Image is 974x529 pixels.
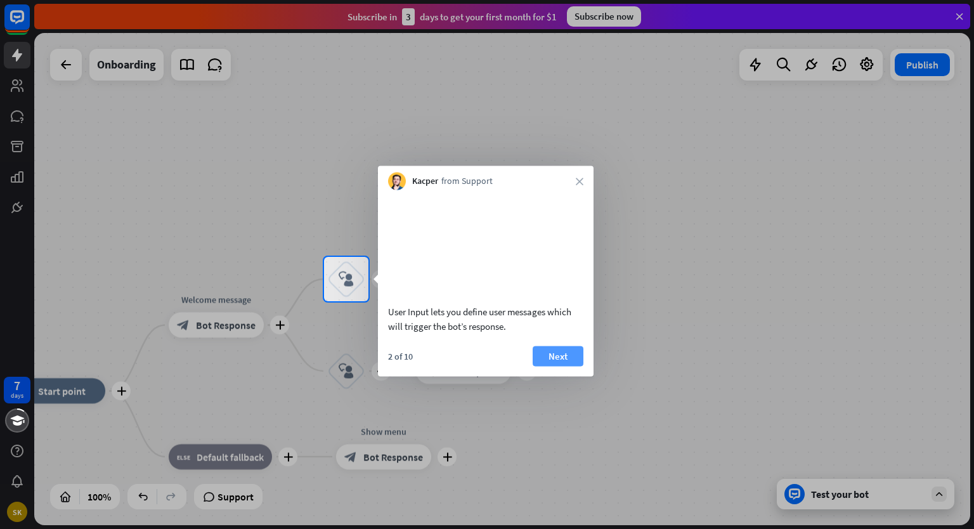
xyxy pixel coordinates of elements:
span: from Support [441,175,493,188]
span: Kacper [412,175,438,188]
div: 2 of 10 [388,350,413,362]
button: Open LiveChat chat widget [10,5,48,43]
i: close [576,178,583,185]
i: block_user_input [339,271,354,287]
button: Next [533,346,583,366]
div: User Input lets you define user messages which will trigger the bot’s response. [388,304,583,333]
